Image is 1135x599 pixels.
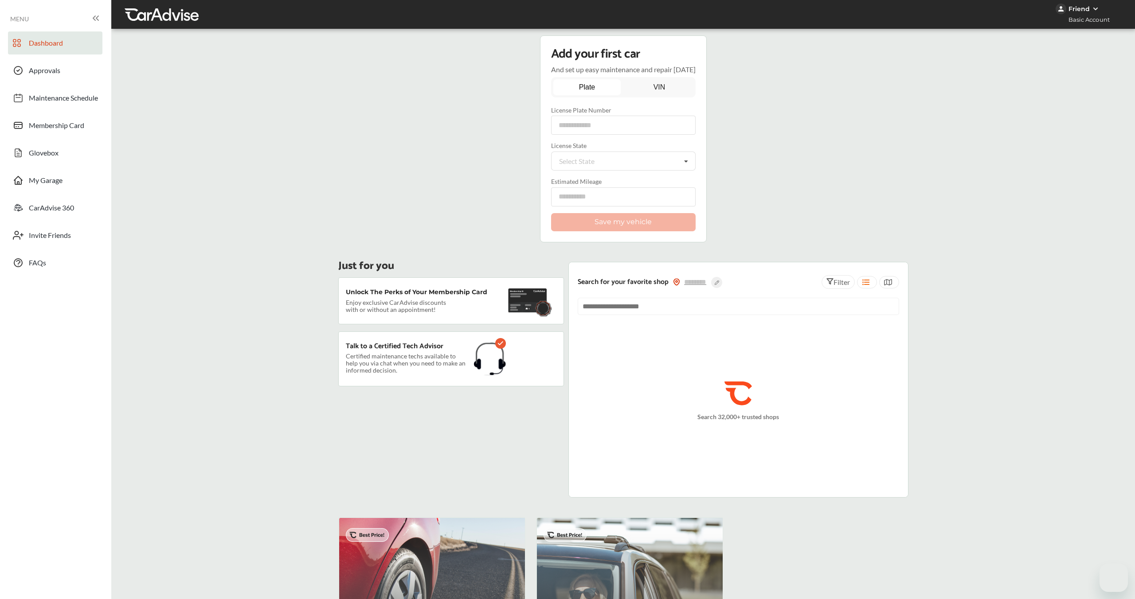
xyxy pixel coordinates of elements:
[8,224,102,247] a: Invite Friends
[1092,5,1099,12] img: WGsFRI8htEPBVLJbROoPRyZpYNWhNONpIPPETTm6eUC0GeLEiAAAAAElFTkSuQmCC
[8,31,102,54] a: Dashboard
[346,354,467,373] p: Certified maintenance techs available to help you via chat when you need to make an informed deci...
[551,47,640,62] p: Add your first car
[626,79,693,95] a: VIN
[551,178,696,185] label: Estimated Mileage
[474,342,506,375] img: headphones.1b115f31.svg
[29,203,74,215] span: CarAdvise 360
[551,142,696,149] label: License State
[10,16,29,23] span: MENU
[1057,15,1116,24] span: Basic Account
[8,196,102,219] a: CarAdvise 360
[834,278,850,286] span: Filter
[8,169,102,192] a: My Garage
[29,148,59,160] span: Glovebox
[29,39,63,50] span: Dashboard
[29,258,46,270] span: FAQs
[8,114,102,137] a: Membership Card
[346,288,487,296] p: Unlock The Perks of Your Membership Card
[8,86,102,109] a: Maintenance Schedule
[338,262,394,270] p: Just for you
[553,79,621,95] a: Plate
[697,413,779,420] p: Search 32,000+ trusted shops
[346,299,452,313] p: Enjoy exclusive CarAdvise discounts with or without an appointment!
[29,176,63,187] span: My Garage
[559,158,595,165] div: Select State
[8,141,102,164] a: Glovebox
[8,251,102,274] a: FAQs
[29,121,84,132] span: Membership Card
[346,342,443,350] p: Talk to a Certified Tech Advisor
[29,93,98,105] span: Maintenance Schedule
[551,106,696,114] label: License Plate Number
[551,65,696,74] p: And set up easy maintenance and repair [DATE]
[1056,4,1066,14] img: jVpblrzwTbfkPYzPPzSLxeg0AAAAASUVORK5CYII=
[29,231,71,242] span: Invite Friends
[1100,564,1128,592] iframe: Button to launch messaging window
[534,299,552,317] img: badge.f18848ea.svg
[508,288,547,313] img: maintenance-card.27cfeff5.svg
[29,66,60,78] span: Approvals
[578,278,669,286] p: Search for your favorite shop
[495,338,506,349] img: check-icon.521c8815.svg
[8,59,102,82] a: Approvals
[673,278,680,286] img: location_vector_orange.38f05af8.svg
[1068,5,1090,13] div: Friend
